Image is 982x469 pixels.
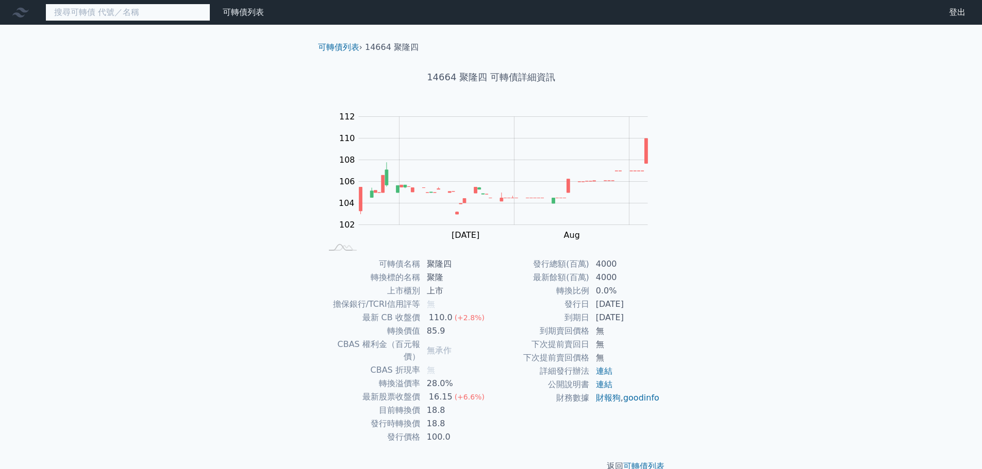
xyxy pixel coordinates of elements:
[491,271,590,284] td: 最新餘額(百萬)
[322,298,421,311] td: 擔保銀行/TCRI信用評等
[322,377,421,390] td: 轉換溢價率
[421,377,491,390] td: 28.0%
[427,311,455,324] div: 110.0
[421,430,491,444] td: 100.0
[491,311,590,324] td: 到期日
[339,112,355,121] tspan: 112
[322,404,421,417] td: 目前轉換價
[590,271,660,284] td: 4000
[322,338,421,363] td: CBAS 權利金（百元報價）
[339,220,355,230] tspan: 102
[322,311,421,324] td: 最新 CB 收盤價
[491,284,590,298] td: 轉換比例
[427,391,455,403] div: 16.15
[491,351,590,364] td: 下次提前賣回價格
[310,70,673,84] h1: 14664 聚隆四 可轉債詳細資訊
[590,391,660,405] td: ,
[455,314,485,322] span: (+2.8%)
[322,284,421,298] td: 上市櫃別
[491,391,590,405] td: 財務數據
[223,7,264,17] a: 可轉債列表
[491,298,590,311] td: 發行日
[421,417,491,430] td: 18.8
[359,138,648,214] g: Series
[339,155,355,165] tspan: 108
[318,41,362,54] li: ›
[564,230,580,240] tspan: Aug
[365,41,419,54] li: 14664 聚隆四
[455,393,485,401] span: (+6.6%)
[427,299,435,309] span: 無
[596,393,621,403] a: 財報狗
[491,364,590,378] td: 詳細發行辦法
[322,271,421,284] td: 轉換標的名稱
[590,311,660,324] td: [DATE]
[590,338,660,351] td: 無
[491,324,590,338] td: 到期賣回價格
[322,363,421,377] td: CBAS 折現率
[322,257,421,271] td: 可轉債名稱
[590,324,660,338] td: 無
[452,230,479,240] tspan: [DATE]
[491,338,590,351] td: 下次提前賣回日
[590,284,660,298] td: 0.0%
[427,345,452,355] span: 無承作
[421,271,491,284] td: 聚隆
[590,298,660,311] td: [DATE]
[318,42,359,52] a: 可轉債列表
[339,133,355,143] tspan: 110
[322,417,421,430] td: 發行時轉換價
[322,430,421,444] td: 發行價格
[623,393,659,403] a: goodinfo
[421,284,491,298] td: 上市
[941,4,974,21] a: 登出
[421,404,491,417] td: 18.8
[322,390,421,404] td: 最新股票收盤價
[427,365,435,375] span: 無
[421,324,491,338] td: 85.9
[45,4,210,21] input: 搜尋可轉債 代號／名稱
[322,324,421,338] td: 轉換價值
[596,366,612,376] a: 連結
[491,378,590,391] td: 公開說明書
[590,257,660,271] td: 4000
[421,257,491,271] td: 聚隆四
[339,177,355,186] tspan: 106
[334,112,663,240] g: Chart
[596,379,612,389] a: 連結
[339,198,355,208] tspan: 104
[590,351,660,364] td: 無
[491,257,590,271] td: 發行總額(百萬)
